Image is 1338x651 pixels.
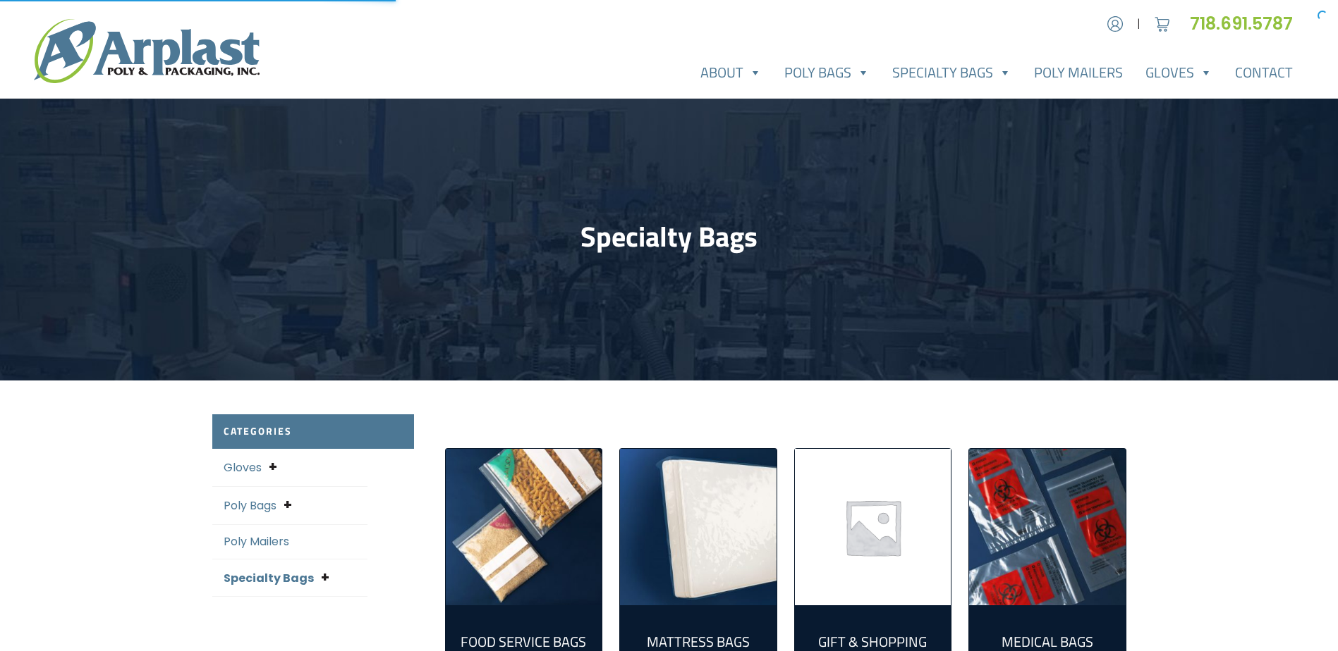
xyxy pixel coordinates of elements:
[1190,12,1304,35] a: 718.691.5787
[224,459,262,476] a: Gloves
[795,449,951,605] img: Gift & Shopping Bags
[881,58,1023,87] a: Specialty Bags
[980,633,1114,650] h2: Medical Bags
[1224,58,1304,87] a: Contact
[620,449,777,605] a: Visit product category Mattress Bags
[212,220,1126,254] h1: Specialty Bags
[224,570,314,586] a: Specialty Bags
[631,633,765,650] h2: Mattress Bags
[34,19,260,83] img: logo
[1134,58,1224,87] a: Gloves
[773,58,881,87] a: Poly Bags
[795,449,951,605] a: Visit product category Gift & Shopping Bags
[446,449,602,605] a: Visit product category Food Service Bags
[689,58,773,87] a: About
[969,449,1126,605] a: Visit product category Medical Bags
[1023,58,1134,87] a: Poly Mailers
[969,449,1126,605] img: Medical Bags
[212,414,414,449] h2: Categories
[224,497,276,514] a: Poly Bags
[224,533,289,550] a: Poly Mailers
[457,633,591,650] h2: Food Service Bags
[1137,15,1141,32] span: |
[620,449,777,605] img: Mattress Bags
[446,449,602,605] img: Food Service Bags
